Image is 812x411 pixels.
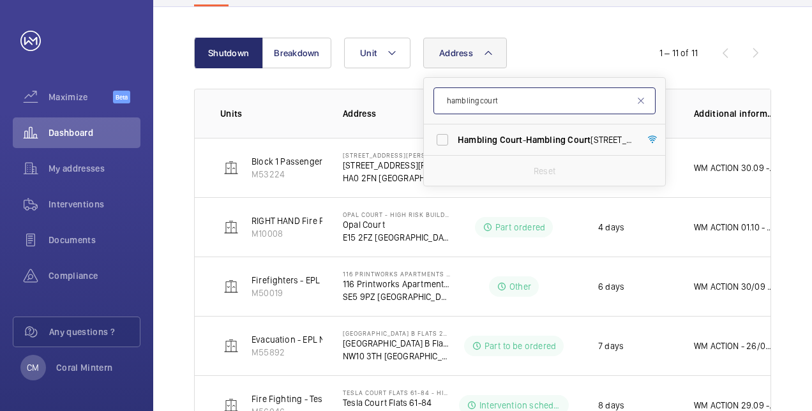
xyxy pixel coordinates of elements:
[343,107,450,120] p: Address
[500,135,523,145] span: Court
[223,279,239,294] img: elevator.svg
[49,198,140,211] span: Interventions
[252,155,338,168] p: Block 1 Passenger Lift
[694,340,776,352] p: WM ACTION - 26/09 - Sourcing upgrade options or repair 25/09 - Confirmation by technical [DATE] [...
[252,333,415,346] p: Evacuation - EPL No 2 Flats 22-44 Block B
[343,211,450,218] p: Opal Court - High Risk Building
[485,340,556,352] p: Part to be ordered
[113,91,130,103] span: Beta
[526,135,566,145] span: Hambling
[343,389,450,396] p: Tesla Court Flats 61-84 - High Risk Building
[343,231,450,244] p: E15 2FZ [GEOGRAPHIC_DATA]
[343,290,450,303] p: SE5 9PZ [GEOGRAPHIC_DATA]
[252,346,415,359] p: M55892
[262,38,331,68] button: Breakdown
[223,338,239,354] img: elevator.svg
[433,87,656,114] input: Search by address
[252,287,378,299] p: M50019
[694,280,776,293] p: WM ACTION 30/09 - Drive upgrade required - possible modernisation
[694,161,776,174] p: WM ACTION 30.09 - Parts on order ETA [DATE] WM ACTION - 29/09 - New safety edge lead required cha...
[343,350,450,362] p: NW10 3TH [GEOGRAPHIC_DATA]
[252,227,481,240] p: M10008
[49,269,140,282] span: Compliance
[49,162,140,175] span: My addresses
[49,325,140,338] span: Any questions ?
[343,159,450,172] p: [STREET_ADDRESS][PERSON_NAME]
[223,160,239,176] img: elevator.svg
[694,107,776,120] p: Additional information
[360,48,377,58] span: Unit
[659,47,698,59] div: 1 – 11 of 11
[343,337,450,350] p: [GEOGRAPHIC_DATA] B Flats 22-44
[344,38,410,68] button: Unit
[598,280,624,293] p: 6 days
[223,220,239,235] img: elevator.svg
[252,274,378,287] p: Firefighters - EPL Flats 1-65 No 1
[49,126,140,139] span: Dashboard
[343,151,450,159] p: [STREET_ADDRESS][PERSON_NAME] - High Risk Building
[27,361,39,374] p: CM
[252,168,338,181] p: M53224
[509,280,531,293] p: Other
[423,38,507,68] button: Address
[220,107,322,120] p: Units
[343,270,450,278] p: 116 Printworks Apartments Flats 1-65 - High Risk Building
[568,135,590,145] span: Court
[598,221,624,234] p: 4 days
[252,214,481,227] p: RIGHT HAND Fire Fighting Lift 11 Floors Machine Roomless
[343,329,450,337] p: [GEOGRAPHIC_DATA] B Flats 22-44 - High Risk Building
[534,165,555,177] p: Reset
[694,221,776,234] p: WM ACTION 01.10 - Parts on order, ETA [DATE]. WM ACTION 29/09 - rollers and clips required chasin...
[343,218,450,231] p: Opal Court
[458,133,633,146] span: - [STREET_ADDRESS]
[458,135,497,145] span: Hambling
[343,278,450,290] p: 116 Printworks Apartments Flats 1-65
[495,221,545,234] p: Part ordered
[343,396,450,409] p: Tesla Court Flats 61-84
[343,172,450,184] p: HA0 2FN [GEOGRAPHIC_DATA]
[439,48,473,58] span: Address
[598,340,624,352] p: 7 days
[49,234,140,246] span: Documents
[56,361,113,374] p: Coral Mintern
[194,38,263,68] button: Shutdown
[252,392,396,405] p: Fire Fighting - Tesla 61-84 schn euro
[49,91,113,103] span: Maximize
